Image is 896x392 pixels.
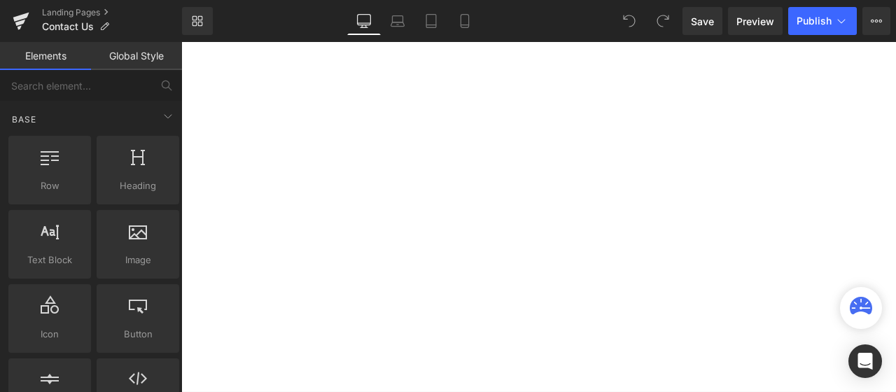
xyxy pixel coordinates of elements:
[691,14,714,29] span: Save
[42,21,94,32] span: Contact Us
[182,7,213,35] a: New Library
[728,7,783,35] a: Preview
[91,42,182,70] a: Global Style
[736,14,774,29] span: Preview
[797,15,832,27] span: Publish
[381,7,414,35] a: Laptop
[13,253,87,267] span: Text Block
[101,253,175,267] span: Image
[42,7,182,18] a: Landing Pages
[101,327,175,342] span: Button
[615,7,643,35] button: Undo
[649,7,677,35] button: Redo
[448,7,482,35] a: Mobile
[101,178,175,193] span: Heading
[414,7,448,35] a: Tablet
[848,344,882,378] div: Open Intercom Messenger
[788,7,857,35] button: Publish
[862,7,890,35] button: More
[13,327,87,342] span: Icon
[347,7,381,35] a: Desktop
[13,178,87,193] span: Row
[10,113,38,126] span: Base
